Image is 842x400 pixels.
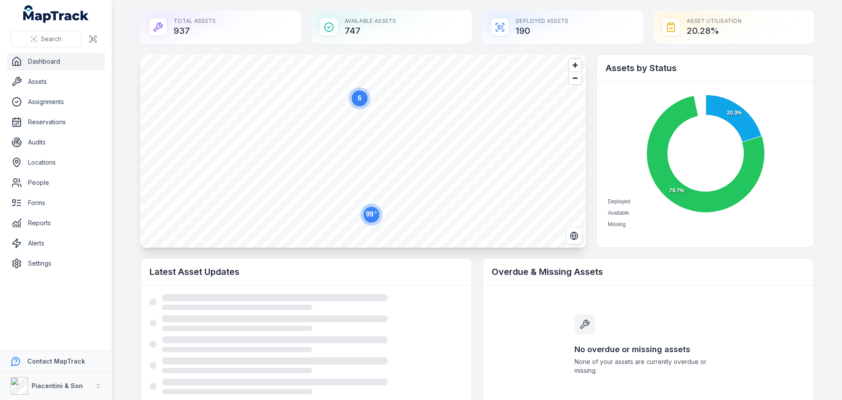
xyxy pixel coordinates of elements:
[606,62,805,74] h2: Assets by Status
[7,174,105,191] a: People
[27,357,85,365] strong: Contact MapTrack
[7,194,105,212] a: Forms
[7,113,105,131] a: Reservations
[140,54,586,248] canvas: Map
[608,210,629,216] span: Available
[566,227,582,244] button: Switch to Satellite View
[41,35,61,43] span: Search
[358,94,362,102] text: 6
[569,59,582,72] button: Zoom in
[32,382,83,389] strong: Piacentini & Son
[492,266,805,278] h2: Overdue & Missing Assets
[608,198,630,205] span: Deployed
[11,31,81,47] button: Search
[23,5,89,23] a: MapTrack
[7,53,105,70] a: Dashboard
[375,210,377,215] tspan: +
[7,154,105,171] a: Locations
[366,210,377,218] text: 99
[608,221,626,227] span: Missing
[7,93,105,111] a: Assignments
[574,343,722,356] h3: No overdue or missing assets
[7,255,105,272] a: Settings
[569,72,582,84] button: Zoom out
[7,234,105,252] a: Alerts
[150,266,463,278] h2: Latest Asset Updates
[574,357,722,375] span: None of your assets are currently overdue or missing.
[7,133,105,151] a: Audits
[7,73,105,90] a: Assets
[7,214,105,232] a: Reports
